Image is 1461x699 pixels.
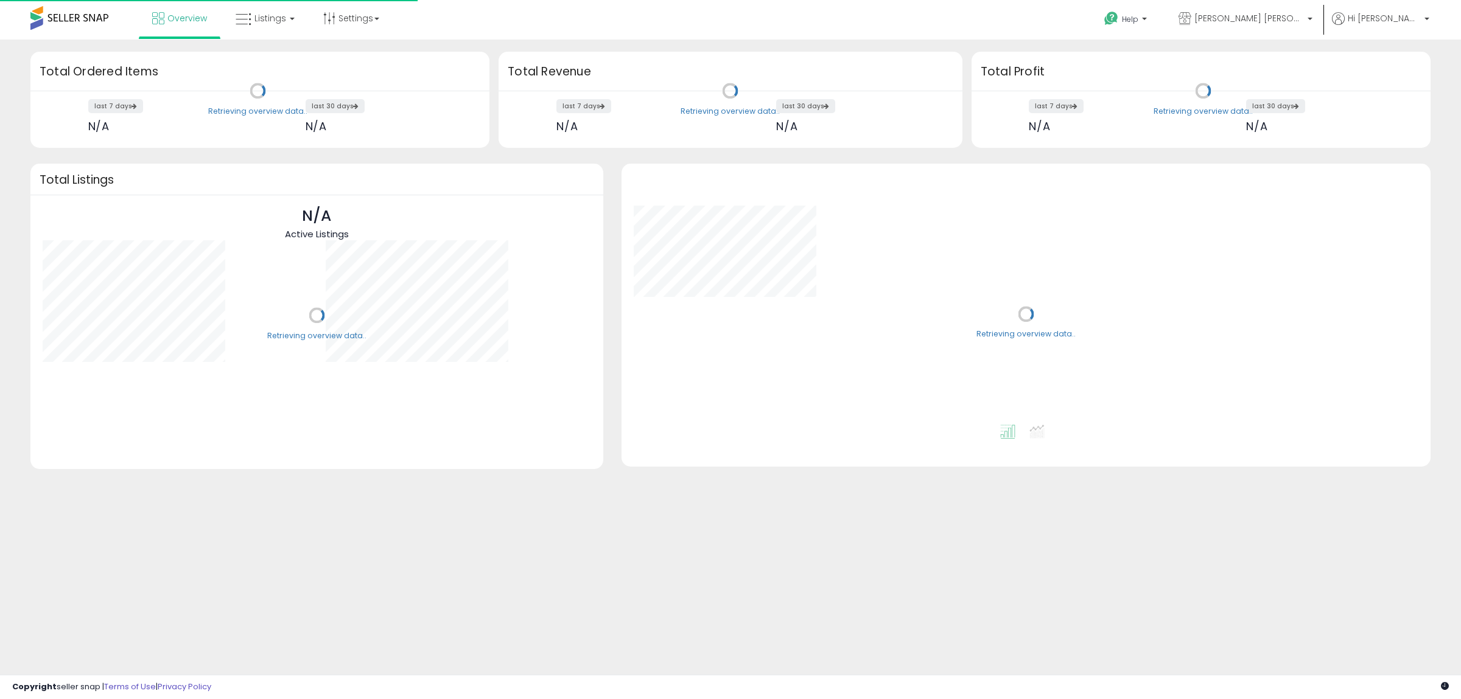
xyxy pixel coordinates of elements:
[681,106,780,117] div: Retrieving overview data..
[267,330,366,341] div: Retrieving overview data..
[1122,14,1138,24] span: Help
[208,106,307,117] div: Retrieving overview data..
[254,12,286,24] span: Listings
[1154,106,1253,117] div: Retrieving overview data..
[1332,12,1429,40] a: Hi [PERSON_NAME]
[1194,12,1304,24] span: [PERSON_NAME] [PERSON_NAME]
[976,329,1076,340] div: Retrieving overview data..
[1095,2,1159,40] a: Help
[167,12,207,24] span: Overview
[1104,11,1119,26] i: Get Help
[1348,12,1421,24] span: Hi [PERSON_NAME]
